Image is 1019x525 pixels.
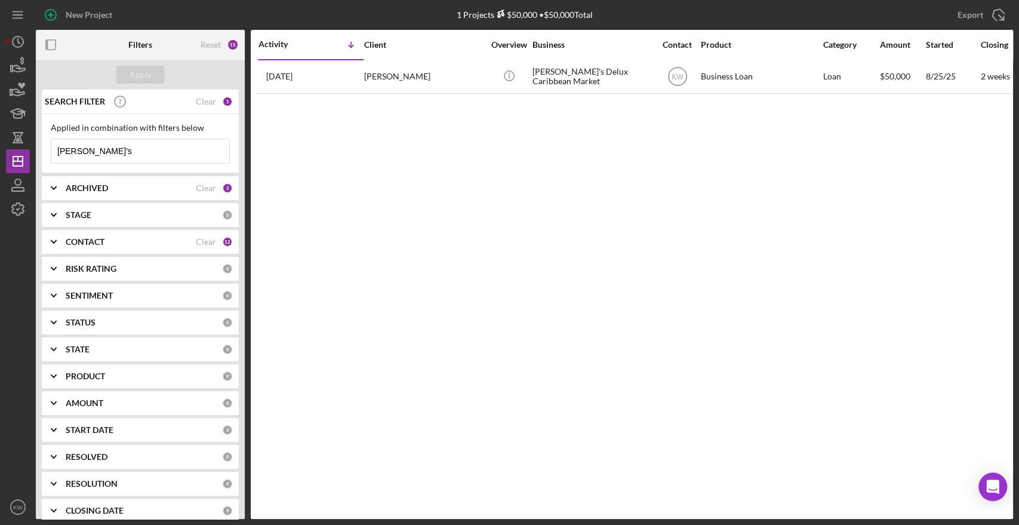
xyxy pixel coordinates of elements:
[66,210,91,220] b: STAGE
[880,40,925,50] div: Amount
[66,479,118,489] b: RESOLUTION
[66,398,103,408] b: AMOUNT
[222,96,233,107] div: 1
[222,237,233,247] div: 12
[978,472,1007,501] div: Open Intercom Messenger
[222,478,233,489] div: 0
[926,61,980,93] div: 8/25/25
[222,505,233,516] div: 0
[222,371,233,382] div: 0
[222,425,233,435] div: 0
[701,61,820,93] div: Business Loan
[266,72,293,81] time: 2025-09-11 15:05
[66,183,108,193] b: ARCHIVED
[201,40,221,50] div: Reset
[701,40,820,50] div: Product
[66,264,116,274] b: RISK RATING
[36,3,124,27] button: New Project
[128,40,152,50] b: Filters
[926,40,980,50] div: Started
[196,183,216,193] div: Clear
[672,73,684,81] text: KW
[13,504,23,511] text: KW
[532,40,652,50] div: Business
[66,3,112,27] div: New Project
[116,66,164,84] button: Apply
[227,39,239,51] div: 15
[487,40,531,50] div: Overview
[364,40,484,50] div: Client
[532,61,652,93] div: [PERSON_NAME]'s Delux Caribbean Market
[655,40,700,50] div: Contact
[66,506,124,515] b: CLOSING DATE
[66,425,113,435] b: START DATE
[222,452,233,462] div: 0
[196,237,216,247] div: Clear
[51,123,230,133] div: Applied in combination with filters below
[823,40,879,50] div: Category
[45,97,105,106] b: SEARCH FILTER
[222,210,233,220] div: 0
[66,452,107,462] b: RESOLVED
[222,398,233,409] div: 0
[880,71,910,81] span: $50,000
[66,237,104,247] b: CONTACT
[66,345,90,354] b: STATE
[66,372,105,381] b: PRODUCT
[196,97,216,106] div: Clear
[958,3,983,27] div: Export
[364,61,484,93] div: [PERSON_NAME]
[222,183,233,194] div: 2
[222,317,233,328] div: 0
[66,291,113,300] b: SENTIMENT
[222,290,233,301] div: 0
[258,39,311,49] div: Activity
[457,10,593,20] div: 1 Projects • $50,000 Total
[946,3,1013,27] button: Export
[981,71,1010,81] time: 2 weeks
[494,10,537,20] div: $50,000
[66,318,96,327] b: STATUS
[222,263,233,274] div: 0
[222,344,233,355] div: 0
[823,61,879,93] div: Loan
[130,66,152,84] div: Apply
[6,495,30,519] button: KW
